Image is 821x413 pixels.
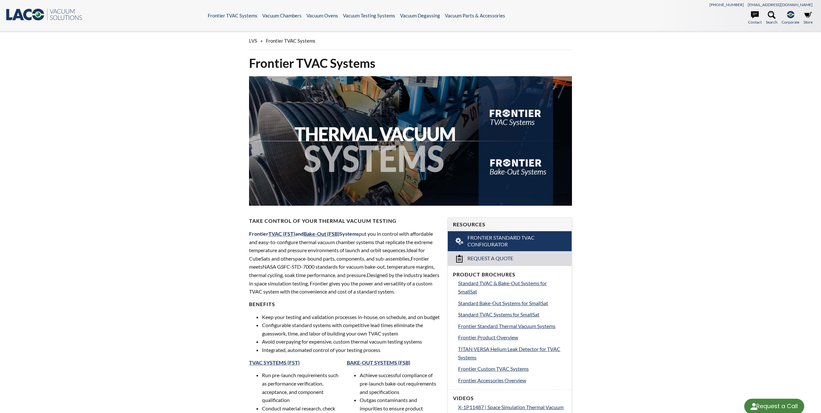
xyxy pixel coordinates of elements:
span: TITAN VERSA Helium Leak Detector for TVAC Systems [458,346,560,360]
span: Frontier Standard TVAC Configurator [467,234,554,248]
span: Frontier Custom TVAC Systems [458,366,529,372]
span: Standard TVAC Systems for SmallSat [458,311,539,317]
span: Standard Bake-Out Systems for SmallSat [458,300,548,306]
span: Frontier Standard Thermal Vacuum Systems [458,323,556,329]
span: Request a Quote [467,255,513,262]
span: NASA GSFC-STD-7000 standards for vacuum bake-out, temperature margins, thermal cycling, soak time... [249,263,435,278]
a: TITAN VERSA Helium Leak Detector for TVAC Systems [458,345,566,361]
a: Bake-Out (FSB) [304,231,339,237]
h4: Videos [453,395,566,402]
li: Keep your testing and validation processes in-house, on schedule, and on budget [262,313,440,321]
a: TVAC (FST) [268,231,295,237]
a: Store [804,11,813,25]
h1: Frontier TVAC Systems [249,55,572,71]
span: space-bound parts, components, and sub-assemblies, [293,255,411,262]
a: TVAC SYSTEMS (FST) [249,359,300,366]
li: Run pre-launch requirements such as performance verification, acceptance, and component qualifica... [262,371,342,404]
a: [PHONE_NUMBER] [709,2,744,7]
span: Designed by the industry leaders in space simulation testing, Frontier gives you the power and ve... [249,272,439,294]
li: Integrated, automated control of your testing process [262,346,440,354]
a: Contact [748,11,762,25]
img: Thermal Vacuum Systems header [249,76,572,206]
p: put you in control with affordable and easy-to-configure thermal vacuum chamber systems that repl... [249,230,440,296]
img: round button [749,401,759,412]
a: Search [766,11,777,25]
h4: Resources [453,221,566,228]
a: Vacuum Degassing [400,13,440,18]
span: Frontier TVAC Systems [266,38,315,44]
a: Standard Bake-Out Systems for SmallSat [458,299,566,307]
span: LVS [249,38,257,44]
h4: Product Brochures [453,271,566,278]
span: Corporate [782,19,799,25]
li: Avoid overpaying for expensive, custom thermal vacuum testing systems [262,337,440,346]
a: Frontier TVAC Systems [208,13,257,18]
a: [EMAIL_ADDRESS][DOMAIN_NAME] [748,2,813,7]
div: » [249,32,572,50]
span: Frontier Accessories Overview [458,377,526,383]
a: Frontier Custom TVAC Systems [458,365,566,373]
a: BAKE-OUT SYSTEMS (FSB) [347,359,410,366]
a: Vacuum Chambers [262,13,302,18]
li: Configurable standard systems with competitive lead times eliminate the guesswork, time, and labo... [262,321,440,337]
a: Standard TVAC Systems for SmallSat [458,310,566,319]
h4: Take Control of Your Thermal Vacuum Testing [249,218,440,224]
a: Standard TVAC & Bake-Out Systems for SmallSat [458,279,566,295]
span: xtreme temperature and pressure environments of launch and orbit sequences. eal for CubeSats and ... [249,239,433,262]
a: Request a Quote [448,251,572,266]
a: Frontier Standard Thermal Vacuum Systems [458,322,566,330]
a: Frontier Product Overview [458,333,566,342]
span: Standard TVAC & Bake-Out Systems for SmallSat [458,280,547,294]
span: Frontier and Systems [249,231,359,237]
li: Achieve successful compliance of pre-launch bake-out requirements and specifications [360,371,440,396]
a: Frontier Accessories Overview [458,376,566,385]
span: Frontier Product Overview [458,334,518,340]
span: Id [406,247,411,253]
h4: BENEFITS [249,301,440,308]
a: Frontier Standard TVAC Configurator [448,231,572,251]
a: Vacuum Parts & Accessories [445,13,505,18]
a: Vacuum Ovens [306,13,338,18]
a: Vacuum Testing Systems [343,13,395,18]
